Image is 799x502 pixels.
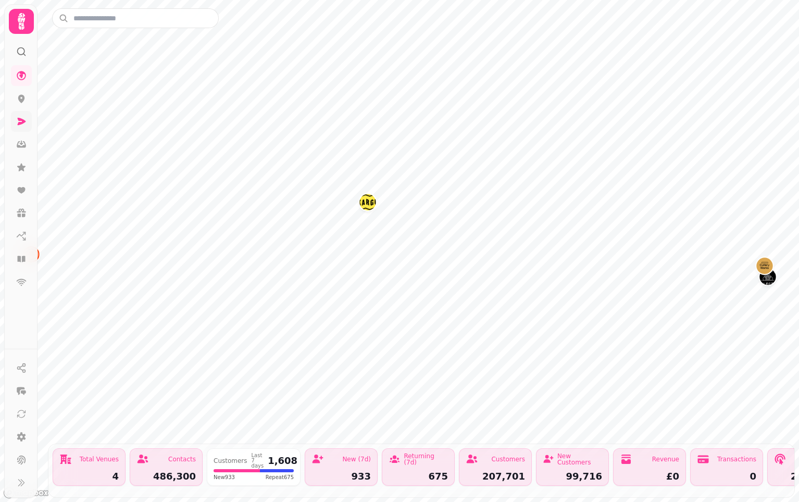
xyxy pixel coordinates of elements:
[717,456,756,462] div: Transactions
[466,472,525,481] div: 207,701
[311,472,371,481] div: 933
[756,258,773,274] button: Cutlery Works
[168,456,196,462] div: Contacts
[697,472,756,481] div: 0
[266,473,294,481] span: Repeat 675
[268,456,297,466] div: 1,608
[3,487,49,499] a: Mapbox logo
[756,258,773,277] div: Map marker
[59,472,119,481] div: 4
[543,472,602,481] div: 99,716
[652,456,679,462] div: Revenue
[389,472,448,481] div: 675
[214,458,247,464] div: Customers
[759,268,776,288] div: Map marker
[359,194,376,211] button: Kargo MKT
[491,456,525,462] div: Customers
[214,473,235,481] span: New 933
[557,453,602,466] div: New Customers
[342,456,371,462] div: New (7d)
[252,453,264,469] div: Last 7 days
[359,194,376,214] div: Map marker
[404,453,448,466] div: Returning (7d)
[136,472,196,481] div: 486,300
[80,456,119,462] div: Total Venues
[620,472,679,481] div: £0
